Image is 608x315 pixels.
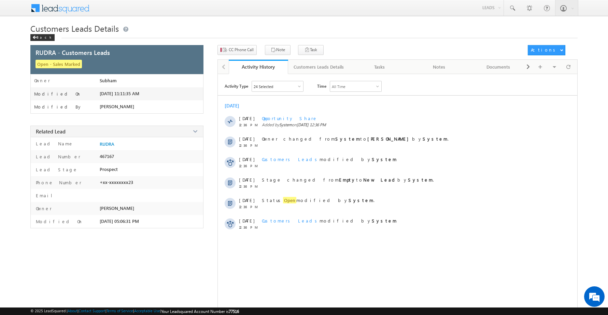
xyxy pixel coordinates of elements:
a: Customers Leads Details [288,60,350,74]
span: Customers Leads Details [30,23,119,34]
a: Documents [469,60,528,74]
span: 12:36 PM [239,164,259,168]
button: Task [298,45,324,55]
span: 12:36 PM [239,184,259,188]
span: Activity Type [225,81,248,91]
div: 24 Selected [254,84,273,89]
span: Subham [100,78,117,83]
label: Modified By [34,104,82,110]
strong: System [408,177,433,183]
span: 12:36 PM [239,205,259,209]
button: Note [265,45,291,55]
span: [PERSON_NAME] [100,104,134,109]
span: Added by on [262,122,544,127]
span: 12:36 PM [239,123,259,127]
div: Customers Leads Details [294,63,344,71]
span: [DATE] [239,136,254,142]
strong: System [372,156,397,162]
a: Tasks [350,60,409,74]
span: Stage changed from to by . [262,177,434,183]
span: 467167 [100,154,114,159]
span: [DATE] 11:11:35 AM [100,91,139,96]
span: Customers Leads [262,156,320,162]
a: Terms of Service [107,309,133,313]
span: CC Phone Call [229,47,254,53]
span: Status modified by . [262,197,374,203]
label: Lead Name [34,141,73,146]
span: modified by [262,156,397,162]
label: Email [34,192,58,198]
a: RUDRA [100,141,114,147]
span: © 2025 LeadSquared | | | | | [30,309,239,314]
span: [DATE] [239,115,254,121]
span: RUDRA - Customers Leads [36,48,110,57]
button: CC Phone Call [217,45,257,55]
strong: System [423,136,448,142]
label: Lead Number [34,154,81,159]
strong: System [349,197,373,203]
strong: Empty [339,177,356,183]
div: Owner Changed,Status Changed,Stage Changed,Source Changed,Notes & 19 more.. [252,81,303,91]
div: Activity History [234,63,283,70]
span: [DATE] [239,156,254,162]
span: [DATE] [239,197,254,203]
span: Owner changed from to by . [262,136,449,142]
a: Acceptable Use [134,309,160,313]
button: Actions [528,45,565,55]
label: Lead Stage [34,167,78,172]
span: Open [283,197,296,203]
div: All Time [332,84,345,89]
label: Owner [34,78,50,83]
span: Your Leadsquared Account Number is [161,309,239,314]
a: Contact Support [79,309,105,313]
div: Documents [475,63,522,71]
strong: [PERSON_NAME] [367,136,412,142]
label: Owner [34,205,52,211]
span: [DATE] [239,177,254,183]
strong: New Lead [363,177,397,183]
span: Opportunity Share [262,115,317,121]
strong: System [372,218,397,224]
span: 77516 [229,309,239,314]
span: Open - Sales Marked [36,60,82,68]
label: Modified On [34,91,81,97]
div: Tasks [355,63,403,71]
span: Prospect [100,167,118,172]
span: [DATE] [239,218,254,224]
span: [DATE] 12:36 PM [297,122,326,127]
span: modified by [262,218,397,224]
div: Actions [531,47,558,53]
span: 12:36 PM [239,225,259,229]
span: [PERSON_NAME] [100,205,134,211]
div: [DATE] [225,102,247,109]
strong: System [335,136,360,142]
span: +xx-xxxxxxxx23 [100,180,133,185]
span: [DATE] 05:06:31 PM [100,218,139,224]
label: Modified On [34,218,83,224]
span: Time [317,81,326,91]
span: Customers Leads [262,218,320,224]
label: Phone Number [34,180,82,185]
span: System [279,122,292,127]
span: Related Lead [36,128,66,135]
a: Notes [409,60,469,74]
div: Back [30,34,55,41]
span: 12:36 PM [239,143,259,147]
a: Activity History [229,60,288,74]
a: About [68,309,77,313]
div: Notes [415,63,463,71]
